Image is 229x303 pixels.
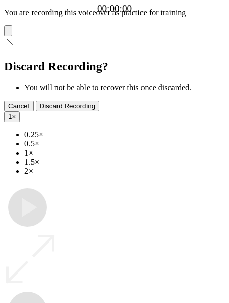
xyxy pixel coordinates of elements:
p: You are recording this voiceover as practice for training [4,8,225,17]
li: 0.25× [24,130,225,139]
li: 0.5× [24,139,225,148]
a: 00:00:00 [97,3,132,14]
button: Cancel [4,101,34,111]
button: Discard Recording [36,101,100,111]
li: You will not be able to recover this once discarded. [24,83,225,93]
li: 1× [24,148,225,158]
h2: Discard Recording? [4,59,225,73]
span: 1 [8,113,12,120]
button: 1× [4,111,20,122]
li: 1.5× [24,158,225,167]
li: 2× [24,167,225,176]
